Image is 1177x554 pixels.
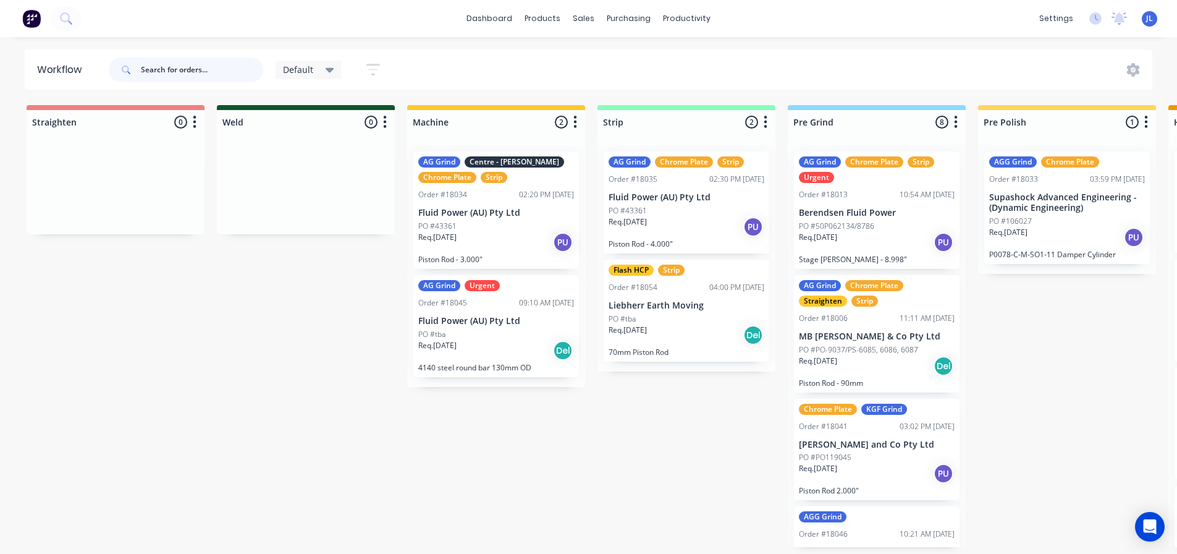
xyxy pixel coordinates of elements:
div: 02:30 PM [DATE] [709,174,764,185]
div: Del [934,356,953,376]
p: Berendsen Fluid Power [799,208,955,218]
p: Supashock Advanced Engineering - (Dynamic Engineering) [989,192,1145,213]
div: Flash HCPStripOrder #1805404:00 PM [DATE]Liebherr Earth MovingPO #tbaReq.[DATE]Del70mm Piston Rod [604,260,769,362]
div: settings [1033,9,1079,28]
span: Default [283,63,313,76]
p: PO #106027 [989,216,1032,227]
div: Order #18034 [418,189,467,200]
p: 4140 steel round bar 130mm OD [418,363,574,372]
div: Open Intercom Messenger [1135,512,1165,542]
div: AG GrindUrgentOrder #1804509:10 AM [DATE]Fluid Power (AU) Pty LtdPO #tbaReq.[DATE]Del4140 steel r... [413,275,579,377]
p: Stage [PERSON_NAME] - 8.998" [799,255,955,264]
div: Order #18035 [609,174,657,185]
div: PU [934,232,953,252]
p: Fluid Power (AU) Pty Ltd [609,192,764,203]
div: Chrome PlateKGF GrindOrder #1804103:02 PM [DATE][PERSON_NAME] and Co Pty LtdPO #PO119045Req.[DATE... [794,399,960,501]
div: Workflow [37,62,88,77]
p: Fluid Power (AU) Pty Ltd [418,316,574,326]
p: Req. [DATE] [609,325,647,336]
div: AG GrindChrome PlateStripUrgentOrder #1801310:54 AM [DATE]Berendsen Fluid PowerPO #50P062134/8786... [794,151,960,269]
div: AGG Grind [799,511,846,522]
div: Strip [851,296,878,307]
div: AG GrindChrome PlateStraightenStripOrder #1800611:11 AM [DATE]MB [PERSON_NAME] & Co Pty LtdPO #PO... [794,275,960,393]
div: 04:00 PM [DATE] [709,282,764,293]
div: Chrome Plate [655,156,713,168]
p: PO #PO119045 [799,452,851,463]
div: Strip [717,156,744,168]
div: AG GrindChrome PlateStripOrder #1803502:30 PM [DATE]Fluid Power (AU) Pty LtdPO #43361Req.[DATE]PU... [604,151,769,254]
div: 02:20 PM [DATE] [519,189,574,200]
input: Search for orders... [141,58,263,82]
div: AGG Grind [989,156,1037,168]
div: AG Grind [799,280,841,291]
p: PO #50P062134/8786 [799,221,874,232]
div: Order #18006 [799,313,848,324]
div: Order #18045 [418,297,467,309]
div: 11:11 AM [DATE] [900,313,955,324]
div: Strip [658,265,685,276]
p: MB [PERSON_NAME] & Co Pty Ltd [799,331,955,342]
p: Piston Rod - 3.000" [418,255,574,264]
p: P0078-C-M-SO1-11 Damper Cylinder [989,250,1145,259]
div: Centre - [PERSON_NAME] [465,156,564,168]
div: Chrome Plate [418,172,476,183]
div: PU [743,217,763,237]
div: Chrome Plate [845,280,903,291]
div: Chrome Plate [799,404,857,415]
p: Req. [DATE] [799,356,837,367]
div: KGF Grind [861,404,907,415]
a: dashboard [460,9,518,28]
div: Flash HCP [609,265,654,276]
div: Del [743,325,763,345]
div: 09:10 AM [DATE] [519,297,574,309]
div: AG Grind [799,156,841,168]
div: products [518,9,567,28]
div: sales [567,9,601,28]
div: PU [1124,228,1144,247]
p: Piston Rod - 4.000" [609,239,764,249]
div: Order #18054 [609,282,657,293]
p: PO #43361 [609,205,647,216]
div: Straighten [799,296,847,307]
img: Factory [22,9,41,28]
div: Strip [908,156,934,168]
p: PO #PO-9037/PS-6085, 6086, 6087 [799,344,918,356]
div: Order #18033 [989,174,1038,185]
p: Req. [DATE] [609,216,647,228]
p: [PERSON_NAME] and Co Pty Ltd [799,440,955,450]
div: 10:54 AM [DATE] [900,189,955,200]
p: PO #43361 [418,221,457,232]
p: Liebherr Earth Moving [609,300,764,311]
div: AG Grind [418,156,460,168]
p: Req. [DATE] [418,340,457,351]
p: Fluid Power (AU) Pty Ltd [418,208,574,218]
div: AG GrindCentre - [PERSON_NAME]Chrome PlateStripOrder #1803402:20 PM [DATE]Fluid Power (AU) Pty Lt... [413,151,579,269]
p: Piston Rod 2.000" [799,486,955,495]
div: Order #18046 [799,529,848,540]
div: Chrome Plate [845,156,903,168]
div: AGG GrindChrome PlateOrder #1803303:59 PM [DATE]Supashock Advanced Engineering - (Dynamic Enginee... [984,151,1150,264]
p: 70mm Piston Rod [609,347,764,357]
p: PO #tba [418,329,445,340]
p: Piston Rod - 90mm [799,378,955,388]
div: productivity [657,9,717,28]
div: 10:21 AM [DATE] [900,529,955,540]
div: PU [934,464,953,484]
div: 03:02 PM [DATE] [900,421,955,432]
p: Req. [DATE] [799,463,837,474]
div: Chrome Plate [1041,156,1099,168]
div: Urgent [465,280,500,291]
div: Order #18041 [799,421,848,432]
div: Order #18013 [799,189,848,200]
span: JL [1146,13,1153,24]
div: AG Grind [418,280,460,291]
div: PU [553,232,573,252]
div: Strip [481,172,507,183]
div: 03:59 PM [DATE] [1090,174,1145,185]
p: Req. [DATE] [989,227,1027,238]
div: purchasing [601,9,657,28]
div: Del [553,341,573,360]
p: Req. [DATE] [799,232,837,243]
p: Req. [DATE] [418,232,457,243]
div: AG Grind [609,156,651,168]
